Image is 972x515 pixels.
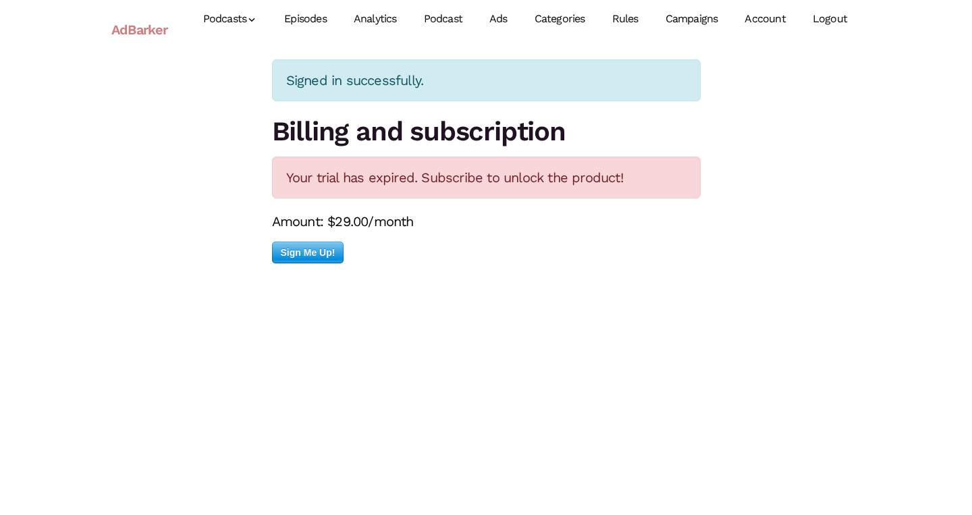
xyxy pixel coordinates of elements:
div: Signed in successfully. [272,59,701,101]
h1: Billing and subscription [272,112,701,151]
span: Amount: $29.00/month [272,213,414,229]
div: Your trial has expired. Subscribe to unlock the product! [272,157,701,198]
span: Sign Me Up! [273,242,344,263]
a: AdBarker [111,14,168,45]
button: Sign Me Up! [272,242,344,263]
